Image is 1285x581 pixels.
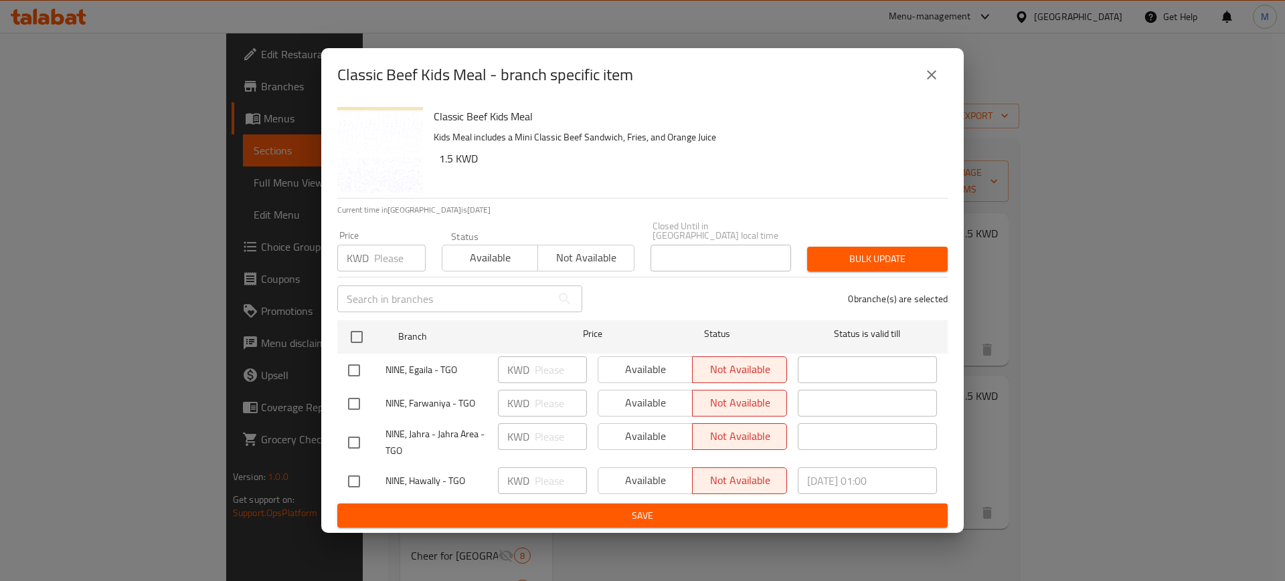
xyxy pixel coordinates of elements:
[337,285,551,312] input: Search in branches
[442,245,538,271] button: Available
[543,248,628,267] span: Not available
[374,245,426,271] input: Please enter price
[337,204,948,216] p: Current time in [GEOGRAPHIC_DATA] is [DATE]
[807,247,948,271] button: Bulk update
[385,362,487,378] span: NINE, Egaila - TGO
[507,362,529,378] p: KWD
[848,292,948,306] p: 0 branche(s) are selected
[385,395,487,412] span: NINE, Farwaniya - TGO
[535,390,587,417] input: Please enter price
[337,503,948,528] button: Save
[798,326,937,342] span: Status is valid till
[398,328,537,345] span: Branch
[548,326,637,342] span: Price
[535,423,587,450] input: Please enter price
[507,429,529,445] p: KWD
[535,356,587,383] input: Please enter price
[385,473,487,489] span: NINE, Hawally - TGO
[385,426,487,459] span: NINE, Jahra - Jahra Area - TGO
[439,149,937,168] h6: 1.5 KWD
[507,395,529,411] p: KWD
[337,107,423,193] img: Classic Beef Kids Meal
[337,64,633,86] h2: Classic Beef Kids Meal - branch specific item
[535,467,587,494] input: Please enter price
[818,251,937,267] span: Bulk update
[448,248,533,267] span: Available
[648,326,787,342] span: Status
[507,473,529,489] p: KWD
[348,507,937,524] span: Save
[347,250,369,266] p: KWD
[434,107,937,126] h6: Classic Beef Kids Meal
[916,59,948,91] button: close
[537,245,634,271] button: Not available
[434,129,937,146] p: Kids Meal includes a Mini Classic Beef Sandwich, Fries, and Orange Juice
